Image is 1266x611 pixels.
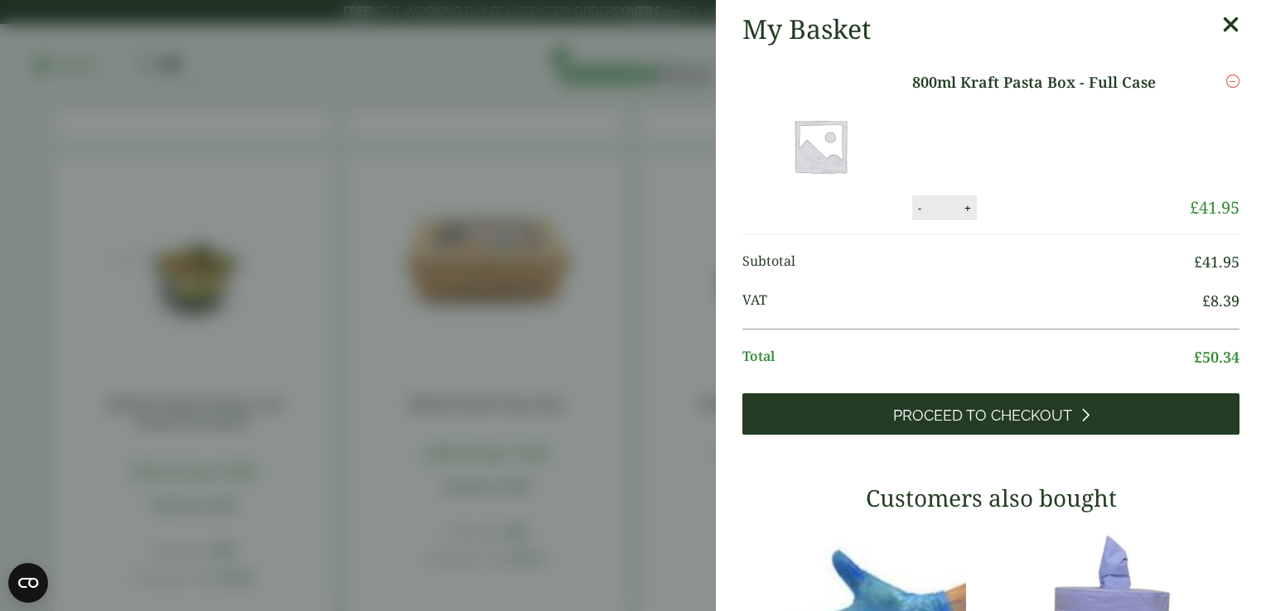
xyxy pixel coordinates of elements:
span: Subtotal [742,251,1194,273]
img: Placeholder [746,71,895,220]
button: - [913,201,926,215]
bdi: 8.39 [1202,291,1239,310]
span: Total [742,346,1194,368]
bdi: 50.34 [1194,347,1239,367]
button: Open CMP widget [8,563,48,603]
h3: Customers also bought [742,484,1239,512]
a: Remove this item [1226,71,1239,91]
a: Proceed to Checkout [742,393,1239,435]
span: Proceed to Checkout [893,407,1072,425]
bdi: 41.95 [1190,196,1239,219]
bdi: 41.95 [1194,252,1239,272]
span: £ [1194,252,1202,272]
span: £ [1194,347,1202,367]
button: + [959,201,976,215]
span: £ [1190,196,1199,219]
span: VAT [742,290,1202,312]
h2: My Basket [742,13,871,45]
a: 800ml Kraft Pasta Box - Full Case [912,71,1173,94]
span: £ [1202,291,1210,310]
